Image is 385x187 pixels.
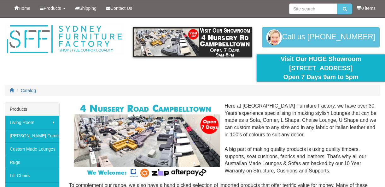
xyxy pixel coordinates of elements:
[44,6,61,11] span: Products
[110,6,132,11] span: Contact Us
[5,103,59,116] div: Products
[5,24,124,55] img: Sydney Furniture Factory
[289,3,337,14] input: Site search
[5,116,59,129] a: Living Room
[5,142,59,156] a: Custom Made Lounges
[5,129,59,142] a: [PERSON_NAME] Furniture
[21,88,36,93] a: Catalog
[5,156,59,169] a: Rugs
[133,27,252,57] img: showroom.gif
[19,6,30,11] span: Home
[35,0,70,16] a: Products
[357,5,376,11] li: 0 items
[74,103,220,179] img: Corner Modular Lounges
[9,0,35,16] a: Home
[79,6,97,11] span: Shipping
[101,0,137,16] a: Contact Us
[261,54,380,82] div: Visit Our HUGE Showroom [STREET_ADDRESS] Open 7 Days 9am to 5pm
[70,0,102,16] a: Shipping
[5,169,59,182] a: Lift Chairs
